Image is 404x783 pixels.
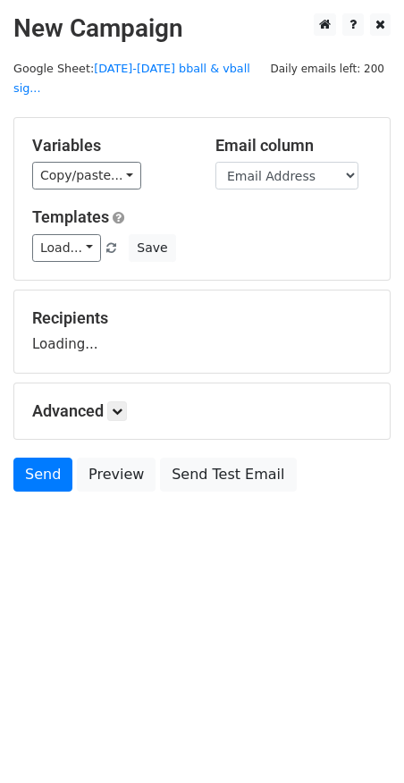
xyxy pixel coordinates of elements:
a: [DATE]-[DATE] bball & vball sig... [13,62,250,96]
h2: New Campaign [13,13,391,44]
button: Save [129,234,175,262]
a: Send Test Email [160,458,296,492]
div: Loading... [32,308,372,355]
a: Send [13,458,72,492]
a: Copy/paste... [32,162,141,189]
small: Google Sheet: [13,62,250,96]
a: Preview [77,458,156,492]
a: Load... [32,234,101,262]
a: Templates [32,207,109,226]
h5: Recipients [32,308,372,328]
h5: Variables [32,136,189,156]
span: Daily emails left: 200 [264,59,391,79]
h5: Email column [215,136,372,156]
a: Daily emails left: 200 [264,62,391,75]
h5: Advanced [32,401,372,421]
